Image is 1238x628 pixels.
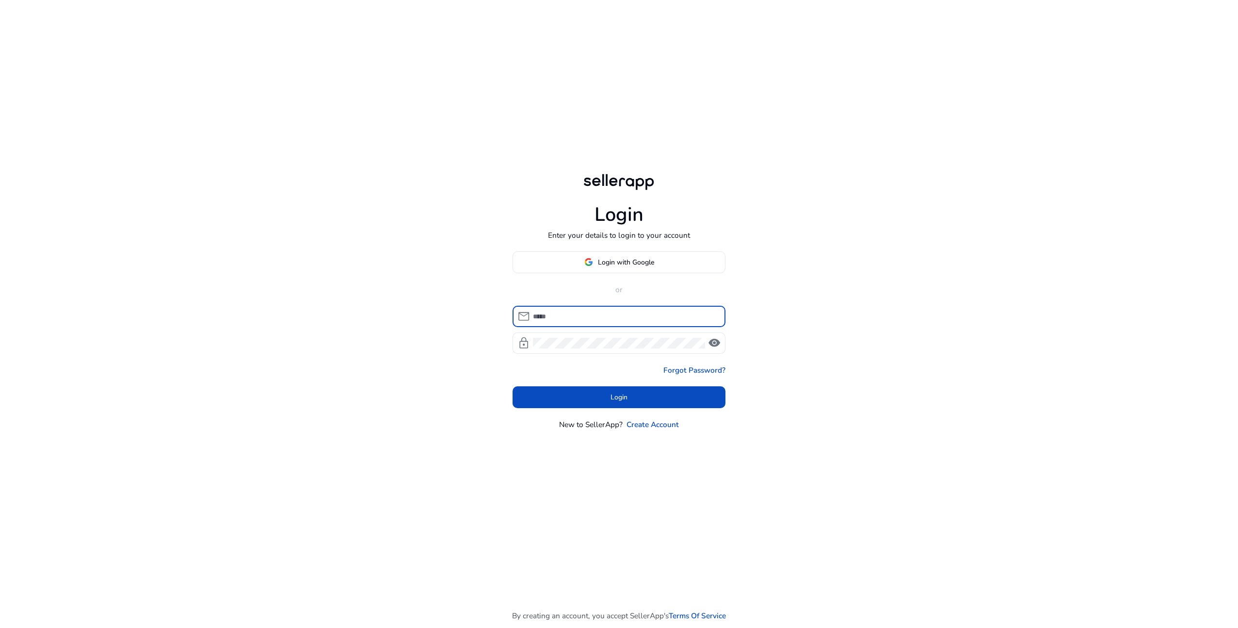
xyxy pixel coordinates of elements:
[513,386,726,408] button: Login
[627,419,679,430] a: Create Account
[584,258,593,266] img: google-logo.svg
[598,257,654,267] span: Login with Google
[559,419,623,430] p: New to SellerApp?
[513,284,726,295] p: or
[517,310,530,323] span: mail
[669,610,726,621] a: Terms Of Service
[517,337,530,349] span: lock
[708,337,721,349] span: visibility
[611,392,627,402] span: Login
[513,251,726,273] button: Login with Google
[663,364,725,376] a: Forgot Password?
[595,203,643,227] h1: Login
[548,230,690,241] p: Enter your details to login to your account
